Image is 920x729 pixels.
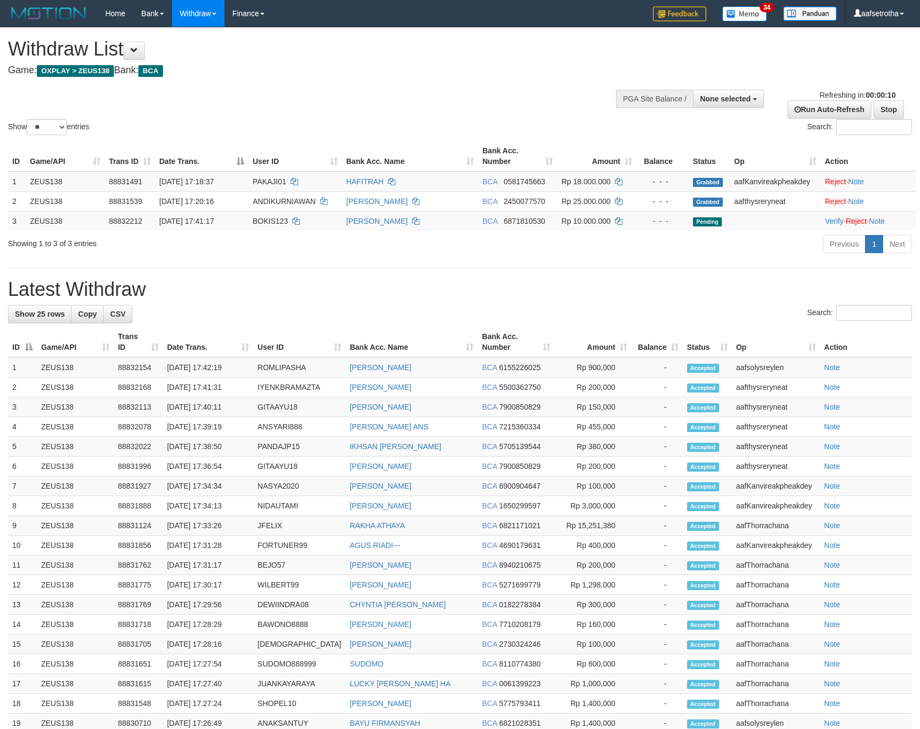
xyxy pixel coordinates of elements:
td: ZEUS138 [37,516,114,536]
td: aafthysreryneat [732,437,820,457]
a: [PERSON_NAME] [350,699,411,708]
td: 88831856 [114,536,163,555]
td: 88831888 [114,496,163,516]
td: - [631,496,683,516]
span: BCA [482,177,497,186]
span: Accepted [687,581,719,590]
a: [PERSON_NAME] [350,482,411,490]
span: Rp 25.000.000 [562,197,611,206]
span: 88832212 [109,217,142,225]
span: 88831491 [109,177,142,186]
td: DEWIINDRA08 [253,595,346,615]
span: BCA [482,561,497,569]
td: Rp 900,000 [555,357,631,378]
span: Copy 0581745663 to clipboard [504,177,545,186]
h4: Game: Bank: [8,65,603,76]
td: ZEUS138 [26,211,105,231]
a: Reject [825,197,846,206]
a: Note [824,719,840,727]
td: 88831124 [114,516,163,536]
th: Date Trans.: activate to sort column ascending [163,327,253,357]
th: Balance: activate to sort column ascending [631,327,683,357]
a: Copy [71,305,104,323]
td: BEJO57 [253,555,346,575]
td: Rp 1,298,000 [555,575,631,595]
a: [PERSON_NAME] [350,383,411,391]
a: [PERSON_NAME] [350,640,411,648]
span: Accepted [687,561,719,570]
td: ROMLIPASHA [253,357,346,378]
a: [PERSON_NAME] [350,363,411,372]
a: CHYNTIA [PERSON_NAME] [350,600,446,609]
span: Accepted [687,423,719,432]
td: Rp 380,000 [555,437,631,457]
span: Accepted [687,463,719,472]
a: Note [824,383,840,391]
a: Note [824,501,840,510]
span: BCA [482,600,497,609]
td: [DATE] 17:34:34 [163,476,253,496]
td: aafthysreryneat [730,191,821,211]
td: 7 [8,476,37,496]
div: - - - [641,176,684,187]
strong: 00:00:10 [866,91,895,99]
td: [DATE] 17:31:17 [163,555,253,575]
td: GITAAYU18 [253,457,346,476]
td: Rp 300,000 [555,595,631,615]
td: GITAAYU18 [253,397,346,417]
td: 88832022 [114,437,163,457]
td: 1 [8,357,37,378]
th: Op: activate to sort column ascending [732,327,820,357]
td: [DATE] 17:42:19 [163,357,253,378]
td: ZEUS138 [37,575,114,595]
span: Accepted [687,403,719,412]
td: Rp 100,000 [555,634,631,654]
span: None selected [700,95,751,103]
span: BCA [482,197,497,206]
td: [DATE] 17:38:50 [163,437,253,457]
td: · [821,191,916,211]
td: ZEUS138 [37,457,114,476]
span: Accepted [687,621,719,630]
span: Copy 7900850829 to clipboard [499,403,541,411]
button: None selected [693,90,764,108]
span: Copy 6821171021 to clipboard [499,521,541,530]
a: HAFITRAH [346,177,384,186]
span: Accepted [687,522,719,531]
img: panduan.png [783,6,837,21]
td: - [631,555,683,575]
span: Copy 0182278384 to clipboard [499,600,541,609]
a: [PERSON_NAME] ANS [350,422,428,431]
a: Reject [846,217,867,225]
span: Copy 5271699779 to clipboard [499,581,541,589]
td: 3 [8,397,37,417]
span: Copy [78,310,97,318]
td: [DEMOGRAPHIC_DATA] [253,634,346,654]
span: Copy 6900904647 to clipboard [499,482,541,490]
a: BAYU FIRMANSYAH [350,719,420,727]
td: aafThorrachana [732,516,820,536]
a: Next [883,235,912,253]
td: - [631,516,683,536]
td: [DATE] 17:28:16 [163,634,253,654]
td: 2 [8,378,37,397]
td: · · [821,211,916,231]
td: Rp 455,000 [555,417,631,437]
span: Copy 8940210675 to clipboard [499,561,541,569]
a: Note [824,640,840,648]
th: Action [820,327,912,357]
td: WILBERT99 [253,575,346,595]
td: NASYA2020 [253,476,346,496]
td: 88831762 [114,555,163,575]
a: Note [824,561,840,569]
th: Balance [636,141,689,171]
td: ZEUS138 [26,191,105,211]
td: - [631,476,683,496]
span: Copy 2450077570 to clipboard [504,197,545,206]
td: Rp 200,000 [555,457,631,476]
span: Accepted [687,443,719,452]
td: 88832113 [114,397,163,417]
div: - - - [641,216,684,226]
label: Show entries [8,119,89,135]
td: - [631,357,683,378]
